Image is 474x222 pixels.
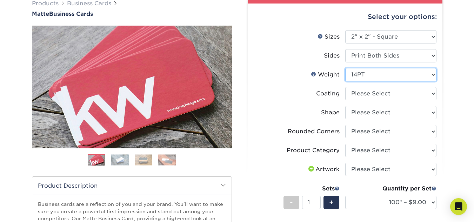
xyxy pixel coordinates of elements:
[88,152,105,169] img: Business Cards 01
[254,4,437,30] div: Select your options:
[158,154,176,165] img: Business Cards 04
[318,33,340,41] div: Sizes
[32,11,232,17] a: MatteBusiness Cards
[345,184,436,193] div: Quantity per Set
[329,197,334,208] span: +
[311,70,340,79] div: Weight
[307,165,340,174] div: Artwork
[316,89,340,98] div: Coating
[32,11,232,17] h1: Business Cards
[450,198,467,215] div: Open Intercom Messenger
[288,127,340,136] div: Rounded Corners
[111,154,129,165] img: Business Cards 02
[283,184,340,193] div: Sets
[32,177,232,195] h2: Product Description
[32,11,49,17] span: Matte
[135,154,152,165] img: Business Cards 03
[290,197,293,208] span: -
[324,52,340,60] div: Sides
[321,108,340,117] div: Shape
[287,146,340,155] div: Product Category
